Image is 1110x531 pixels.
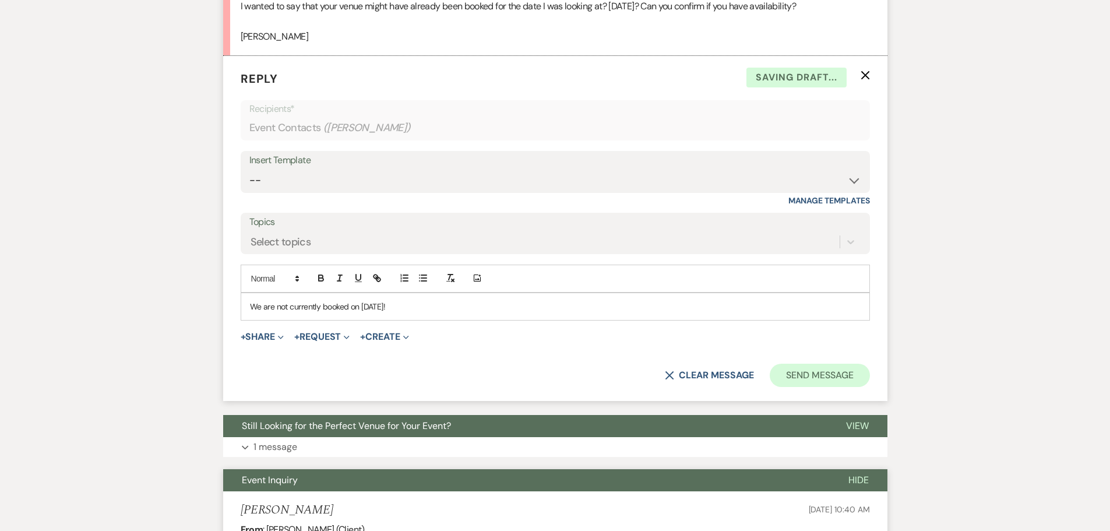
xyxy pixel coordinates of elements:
h5: [PERSON_NAME] [241,503,333,518]
span: Hide [848,474,869,486]
span: Reply [241,71,278,86]
div: Event Contacts [249,117,861,139]
label: Topics [249,214,861,231]
p: 1 message [253,439,297,455]
div: Select topics [251,234,311,249]
span: ( [PERSON_NAME] ) [323,120,411,136]
a: Manage Templates [788,195,870,206]
button: Event Inquiry [223,469,830,491]
span: + [241,332,246,342]
p: [PERSON_NAME] [241,29,870,44]
button: 1 message [223,437,887,457]
span: Event Inquiry [242,474,298,486]
button: Request [294,332,350,342]
button: Create [360,332,408,342]
button: View [827,415,887,437]
button: Share [241,332,284,342]
span: + [360,332,365,342]
span: Still Looking for the Perfect Venue for Your Event? [242,420,451,432]
span: View [846,420,869,432]
span: Saving draft... [746,68,847,87]
span: [DATE] 10:40 AM [809,504,870,515]
span: + [294,332,299,342]
button: Send Message [770,364,869,387]
button: Hide [830,469,887,491]
p: Recipients* [249,101,861,117]
button: Clear message [665,371,753,380]
p: We are not currently booked on [DATE]! [250,300,861,313]
button: Still Looking for the Perfect Venue for Your Event? [223,415,827,437]
div: Insert Template [249,152,861,169]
